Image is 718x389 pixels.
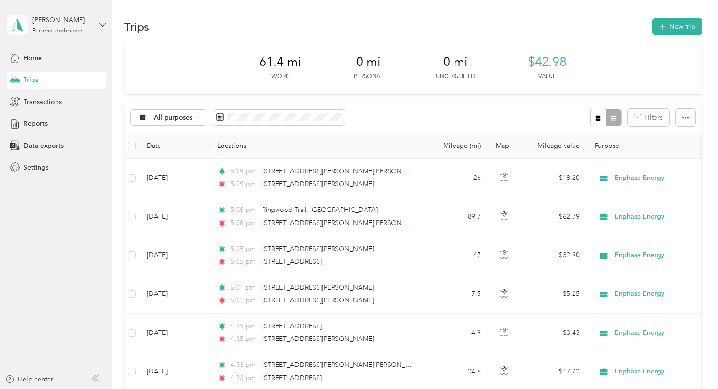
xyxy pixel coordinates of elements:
span: 5:05 pm [231,244,257,254]
span: 4:33 pm [231,360,257,370]
span: 5:01 pm [231,283,257,293]
button: Help center [5,374,53,384]
p: Work [271,73,289,81]
div: [PERSON_NAME] [32,15,91,25]
button: Filters [628,109,669,126]
button: New trip [652,18,702,35]
span: [STREET_ADDRESS][PERSON_NAME] [262,335,374,343]
span: [STREET_ADDRESS] [262,374,322,382]
span: [STREET_ADDRESS] [262,258,322,266]
td: [DATE] [139,159,210,197]
span: 61.4 mi [259,55,301,70]
span: Reports [24,119,48,129]
span: Trips [24,75,38,85]
td: [DATE] [139,236,210,275]
h1: Trips [124,22,149,32]
span: Transactions [24,97,62,107]
span: 4:33 pm [231,373,257,383]
span: 5:08 pm [231,218,257,228]
span: All purposes [154,114,193,121]
span: Settings [24,162,48,172]
span: Enphase Energy [614,250,701,260]
td: [DATE] [139,275,210,314]
span: [STREET_ADDRESS][PERSON_NAME] [262,245,374,253]
td: 4.9 [426,314,488,352]
td: 47 [426,236,488,275]
td: 26 [426,159,488,197]
span: Enphase Energy [614,211,701,222]
span: Enphase Energy [614,289,701,299]
p: Unclassified [436,73,475,81]
td: $62.79 [521,197,587,236]
span: [STREET_ADDRESS][PERSON_NAME][PERSON_NAME] [262,219,426,227]
span: 5:08 pm [231,205,257,215]
td: 7.5 [426,275,488,314]
span: 5:09 pm [231,166,257,177]
th: Mileage (mi) [426,133,488,159]
span: 5:01 pm [231,295,257,306]
td: $18.20 [521,159,587,197]
span: [STREET_ADDRESS][PERSON_NAME] [262,296,374,304]
iframe: Everlance-gr Chat Button Frame [665,336,718,389]
span: Home [24,53,42,63]
span: [STREET_ADDRESS][PERSON_NAME][PERSON_NAME] [262,361,426,369]
span: Enphase Energy [614,328,701,338]
td: $3.43 [521,314,587,352]
span: $42.98 [528,55,566,70]
span: Enphase Energy [614,366,701,377]
th: Mileage value [521,133,587,159]
td: 89.7 [426,197,488,236]
span: [STREET_ADDRESS] [262,322,322,330]
span: [STREET_ADDRESS][PERSON_NAME] [262,180,374,188]
td: [DATE] [139,314,210,352]
span: 4:35 pm [231,334,257,344]
span: 5:05 pm [231,257,257,267]
span: Enphase Energy [614,173,701,183]
p: Value [538,73,556,81]
span: 4:35 pm [231,321,257,332]
td: $5.25 [521,275,587,314]
div: Personal dashboard [32,28,83,34]
span: Ringwood Trail, [GEOGRAPHIC_DATA] [262,206,378,214]
th: Map [488,133,521,159]
p: Personal [354,73,383,81]
th: Locations [210,133,426,159]
td: $32.90 [521,236,587,275]
span: 0 mi [356,55,381,70]
th: Date [139,133,210,159]
span: 0 mi [443,55,468,70]
span: Data exports [24,141,64,151]
td: [DATE] [139,197,210,236]
span: 5:09 pm [231,179,257,189]
span: [STREET_ADDRESS][PERSON_NAME] [262,284,374,292]
span: [STREET_ADDRESS][PERSON_NAME][PERSON_NAME] [262,167,426,175]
